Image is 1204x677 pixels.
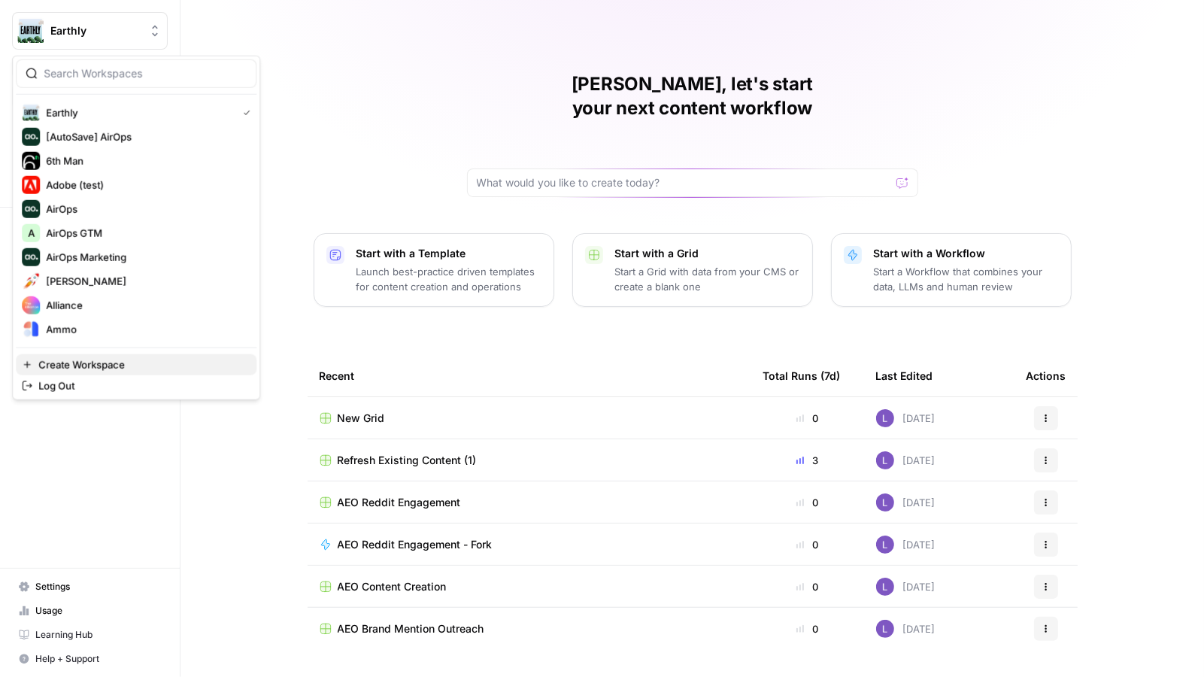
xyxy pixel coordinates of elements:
[12,623,168,647] a: Learning Hub
[876,451,936,469] div: [DATE]
[46,202,244,217] span: AirOps
[22,200,40,218] img: AirOps Logo
[763,537,852,552] div: 0
[17,17,44,44] img: Earthly Logo
[16,375,256,396] a: Log Out
[876,578,936,596] div: [DATE]
[338,537,493,552] span: AEO Reddit Engagement - Fork
[46,105,231,120] span: Earthly
[35,604,161,618] span: Usage
[12,12,168,50] button: Workspace: Earthly
[874,264,1059,294] p: Start a Workflow that combines your data, LLMs and human review
[320,355,739,396] div: Recent
[46,298,244,313] span: Alliance
[314,233,554,307] button: Start with a TemplateLaunch best-practice driven templates for content creation and operations
[1027,355,1066,396] div: Actions
[572,233,813,307] button: Start with a GridStart a Grid with data from your CMS or create a blank one
[338,495,461,510] span: AEO Reddit Engagement
[338,453,477,468] span: Refresh Existing Content (1)
[22,248,40,266] img: AirOps Marketing Logo
[876,493,894,512] img: rn7sh892ioif0lo51687sih9ndqw
[763,453,852,468] div: 3
[876,536,936,554] div: [DATE]
[46,129,244,144] span: [AutoSave] AirOps
[876,620,894,638] img: rn7sh892ioif0lo51687sih9ndqw
[28,226,35,241] span: A
[22,152,40,170] img: 6th Man Logo
[763,621,852,636] div: 0
[22,176,40,194] img: Adobe (test) Logo
[876,578,894,596] img: rn7sh892ioif0lo51687sih9ndqw
[320,495,739,510] a: AEO Reddit Engagement
[338,621,484,636] span: AEO Brand Mention Outreach
[763,579,852,594] div: 0
[35,580,161,594] span: Settings
[876,493,936,512] div: [DATE]
[467,72,918,120] h1: [PERSON_NAME], let's start your next content workflow
[22,128,40,146] img: [AutoSave] AirOps Logo
[46,153,244,168] span: 6th Man
[38,357,244,372] span: Create Workspace
[874,246,1059,261] p: Start with a Workflow
[320,453,739,468] a: Refresh Existing Content (1)
[356,246,541,261] p: Start with a Template
[876,451,894,469] img: rn7sh892ioif0lo51687sih9ndqw
[12,647,168,671] button: Help + Support
[46,226,244,241] span: AirOps GTM
[320,537,739,552] a: AEO Reddit Engagement - Fork
[38,378,244,393] span: Log Out
[477,175,890,190] input: What would you like to create today?
[615,264,800,294] p: Start a Grid with data from your CMS or create a blank one
[320,579,739,594] a: AEO Content Creation
[46,322,244,337] span: Ammo
[22,296,40,314] img: Alliance Logo
[763,495,852,510] div: 0
[12,575,168,599] a: Settings
[12,599,168,623] a: Usage
[44,66,247,81] input: Search Workspaces
[46,178,244,193] span: Adobe (test)
[22,272,40,290] img: Alex Testing Logo
[876,536,894,554] img: rn7sh892ioif0lo51687sih9ndqw
[338,411,385,426] span: New Grid
[876,409,936,427] div: [DATE]
[12,56,260,400] div: Workspace: Earthly
[876,620,936,638] div: [DATE]
[16,354,256,375] a: Create Workspace
[35,652,161,666] span: Help + Support
[50,23,141,38] span: Earthly
[763,411,852,426] div: 0
[22,320,40,338] img: Ammo Logo
[338,579,447,594] span: AEO Content Creation
[46,250,244,265] span: AirOps Marketing
[22,104,40,122] img: Earthly Logo
[763,355,841,396] div: Total Runs (7d)
[46,274,244,289] span: [PERSON_NAME]
[320,621,739,636] a: AEO Brand Mention Outreach
[876,355,933,396] div: Last Edited
[356,264,541,294] p: Launch best-practice driven templates for content creation and operations
[320,411,739,426] a: New Grid
[35,628,161,642] span: Learning Hub
[615,246,800,261] p: Start with a Grid
[876,409,894,427] img: rn7sh892ioif0lo51687sih9ndqw
[831,233,1072,307] button: Start with a WorkflowStart a Workflow that combines your data, LLMs and human review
